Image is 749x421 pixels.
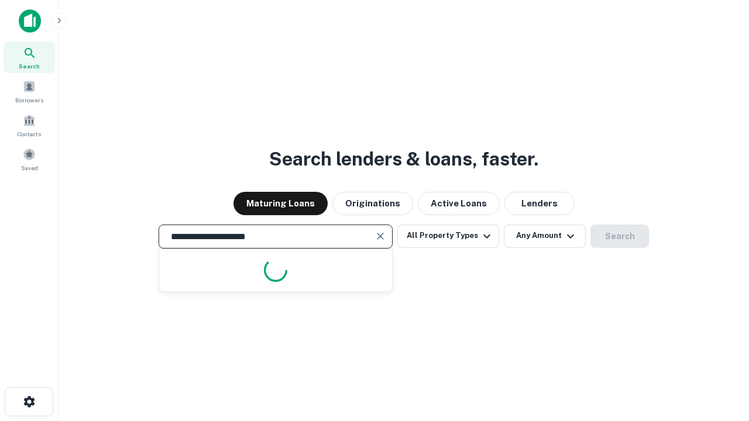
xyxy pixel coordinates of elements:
[21,163,38,172] span: Saved
[418,192,500,215] button: Active Loans
[18,129,41,139] span: Contacts
[19,61,40,71] span: Search
[504,225,586,248] button: Any Amount
[4,75,55,107] a: Borrowers
[690,327,749,384] iframe: Chat Widget
[4,143,55,175] a: Saved
[19,9,41,33] img: capitalize-icon.png
[4,42,55,73] a: Search
[4,109,55,141] a: Contacts
[332,192,413,215] button: Originations
[269,145,538,173] h3: Search lenders & loans, faster.
[233,192,328,215] button: Maturing Loans
[397,225,499,248] button: All Property Types
[504,192,575,215] button: Lenders
[15,95,43,105] span: Borrowers
[372,228,389,244] button: Clear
